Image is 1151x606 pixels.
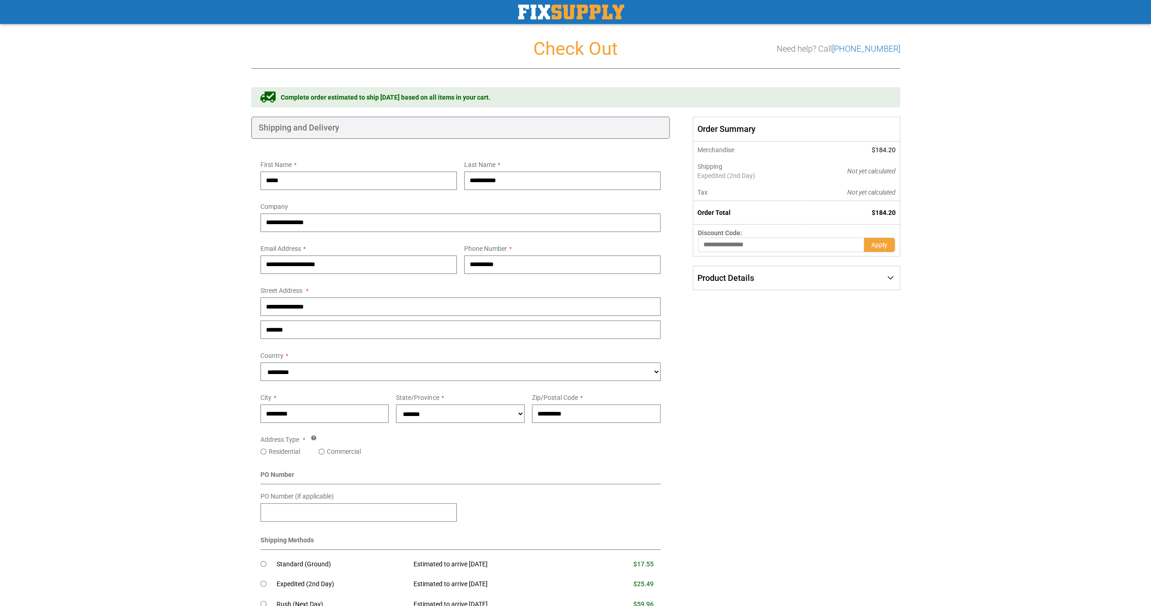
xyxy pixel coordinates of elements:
span: $184.20 [872,209,896,216]
span: Not yet calculated [847,189,896,196]
span: Address Type [260,436,299,443]
td: Estimated to arrive [DATE] [407,554,584,575]
span: State/Province [396,394,439,401]
span: $17.55 [633,560,654,568]
th: Tax [693,184,804,201]
td: Estimated to arrive [DATE] [407,574,584,594]
td: Expedited (2nd Day) [277,574,407,594]
span: PO Number (if applicable) [260,493,334,500]
img: Fix Industrial Supply [518,5,624,19]
span: Not yet calculated [847,167,896,175]
a: [PHONE_NUMBER] [832,44,900,53]
td: Standard (Ground) [277,554,407,575]
button: Apply [864,238,895,252]
div: Shipping Methods [260,535,661,550]
span: $25.49 [633,580,654,588]
strong: Order Total [697,209,731,216]
span: Country [260,352,283,359]
th: Merchandise [693,142,804,158]
label: Residential [269,447,300,456]
span: Complete order estimated to ship [DATE] based on all items in your cart. [281,93,490,102]
span: Zip/Postal Code [532,394,578,401]
span: Apply [871,241,887,249]
span: Street Address [260,287,302,294]
span: Email Address [260,245,301,252]
span: Product Details [697,273,754,283]
span: Shipping [697,163,722,170]
label: Commercial [327,447,361,456]
div: Shipping and Delivery [251,117,670,139]
span: First Name [260,161,292,168]
span: $184.20 [872,146,896,154]
span: Last Name [464,161,496,168]
span: Order Summary [693,117,900,142]
span: City [260,394,272,401]
div: PO Number [260,470,661,484]
span: Phone Number [464,245,507,252]
a: store logo [518,5,624,19]
h3: Need help? Call [777,44,900,53]
h1: Check Out [251,39,900,59]
span: Discount Code: [698,229,742,237]
span: Company [260,203,288,210]
span: Expedited (2nd Day) [697,171,799,180]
